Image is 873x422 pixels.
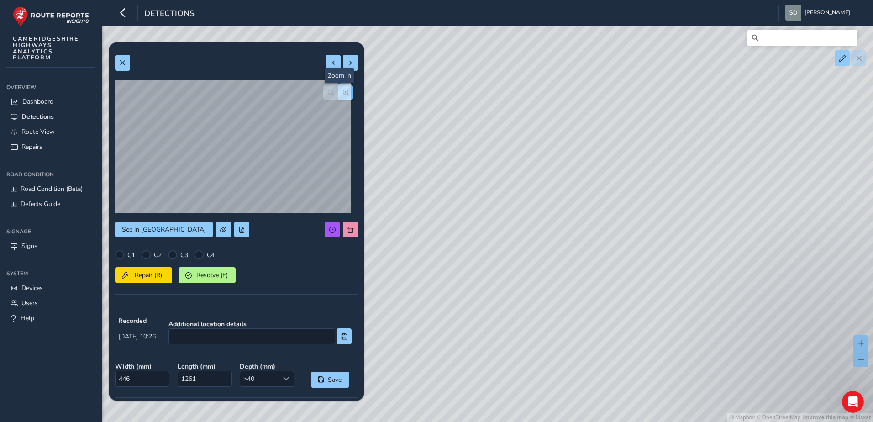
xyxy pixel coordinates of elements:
a: Road Condition (Beta) [6,181,95,196]
label: C1 [127,251,135,259]
span: Help [21,314,34,322]
a: Users [6,295,95,311]
span: Resolve (F) [195,271,229,280]
span: CAMBRIDGESHIRE HIGHWAYS ANALYTICS PLATFORM [13,36,79,61]
div: Overview [6,80,95,94]
a: Route View [6,124,95,139]
span: Dashboard [22,97,53,106]
button: Resolve (F) [179,267,236,283]
a: Detections [6,109,95,124]
button: Save [311,372,349,388]
span: Repair (R) [131,271,165,280]
strong: Depth ( mm ) [240,362,296,371]
a: Devices [6,280,95,295]
strong: Additional location details [168,320,352,328]
button: See in Route View [115,222,213,237]
label: C4 [207,251,215,259]
strong: Recorded [118,316,156,325]
span: Detections [21,112,54,121]
strong: Length ( mm ) [178,362,234,371]
span: >40 [240,371,279,386]
span: Save [327,375,342,384]
span: Users [21,299,38,307]
span: Repairs [21,142,42,151]
span: [DATE] 10:26 [118,332,156,341]
a: Dashboard [6,94,95,109]
span: Road Condition (Beta) [21,185,83,193]
button: [PERSON_NAME] [785,5,853,21]
button: Repair (R) [115,267,172,283]
a: Signs [6,238,95,253]
span: Defects Guide [21,200,60,208]
label: C3 [180,251,188,259]
span: [PERSON_NAME] [805,5,850,21]
div: Road Condition [6,168,95,181]
label: C2 [154,251,162,259]
input: Search [747,30,857,46]
a: Defects Guide [6,196,95,211]
img: rr logo [13,6,89,27]
a: Help [6,311,95,326]
div: Signage [6,225,95,238]
iframe: Intercom live chat [842,391,864,413]
span: Detections [144,8,195,21]
div: System [6,267,95,280]
span: See in [GEOGRAPHIC_DATA] [122,225,206,234]
span: Route View [21,127,55,136]
span: Devices [21,284,43,292]
span: Signs [21,242,37,250]
a: Repairs [6,139,95,154]
strong: Width ( mm ) [115,362,171,371]
img: diamond-layout [785,5,801,21]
